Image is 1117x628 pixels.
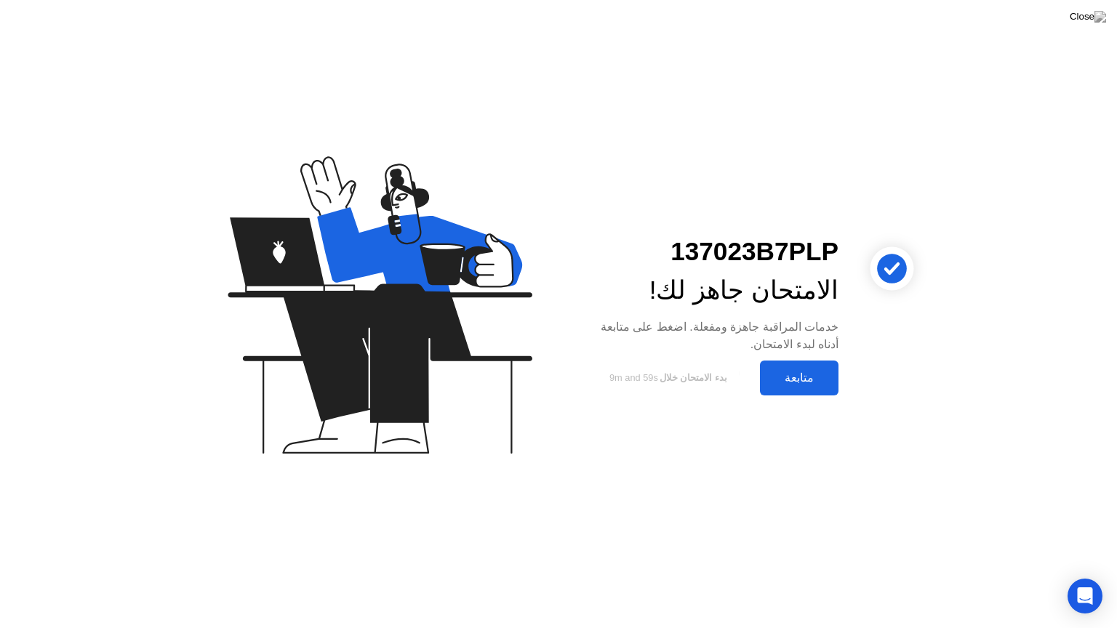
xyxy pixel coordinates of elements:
div: الامتحان جاهز لك! [582,271,838,310]
div: خدمات المراقبة جاهزة ومفعلة. اضغط على متابعة أدناه لبدء الامتحان. [582,318,838,353]
div: متابعة [764,371,834,385]
span: 9m and 59s [609,372,658,383]
img: Close [1070,11,1106,23]
div: Open Intercom Messenger [1068,579,1102,613]
div: 137023B7PLP [582,233,838,271]
button: بدء الامتحان خلال9m and 59s [582,364,753,392]
button: متابعة [760,361,838,395]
